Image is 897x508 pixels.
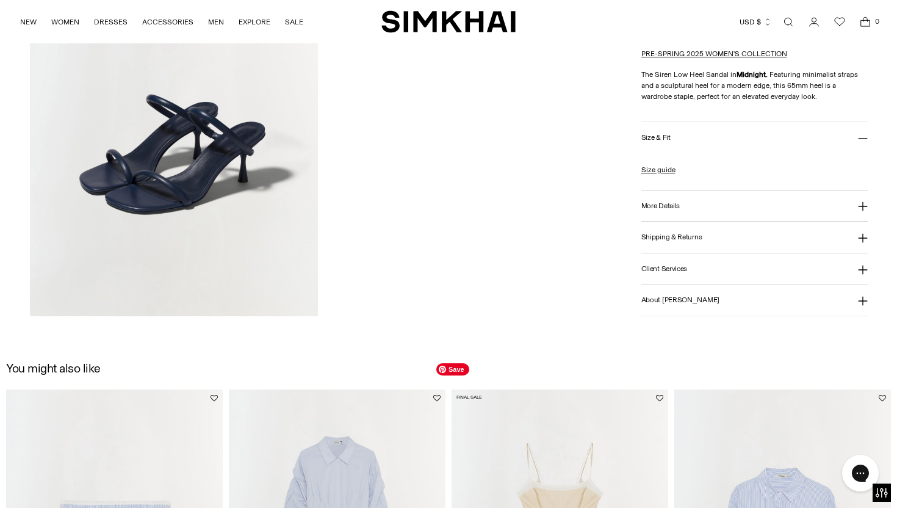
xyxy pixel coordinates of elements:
a: MEN [208,9,224,35]
h3: More Details [641,201,680,209]
button: USD $ [740,9,772,35]
button: Add to Wishlist [879,394,886,402]
a: DRESSES [94,9,128,35]
h3: Size & Fit [641,134,671,142]
button: About [PERSON_NAME] [641,285,868,316]
button: Add to Wishlist [211,394,218,402]
a: PRE-SPRING 2025 WOMEN'S COLLECTION [641,49,787,58]
button: Client Services [641,253,868,285]
a: NEW [20,9,37,35]
span: Save [436,363,469,376]
h3: Shipping & Returns [641,233,702,241]
a: ACCESSORIES [142,9,193,35]
button: Add to Wishlist [433,394,441,402]
a: Open search modal [776,10,801,34]
p: The Siren Low Heel Sandal in Featuring minimalist straps and a sculptural heel for a modern edge,... [641,69,868,102]
h2: You might also like [6,361,101,375]
h3: About [PERSON_NAME] [641,296,719,304]
h3: Client Services [641,265,688,273]
button: Size & Fit [641,122,868,153]
button: Shipping & Returns [641,222,868,253]
button: More Details [641,191,868,222]
a: Wishlist [827,10,852,34]
a: EXPLORE [239,9,270,35]
a: Go to the account page [802,10,826,34]
a: Open cart modal [853,10,877,34]
a: SIMKHAI [381,10,516,34]
span: 0 [871,16,882,27]
iframe: Gorgias live chat messenger [836,451,885,496]
a: Size guide [641,164,675,175]
strong: Midnight. [737,70,768,79]
a: WOMEN [51,9,79,35]
a: SALE [285,9,303,35]
button: Add to Wishlist [656,394,663,402]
